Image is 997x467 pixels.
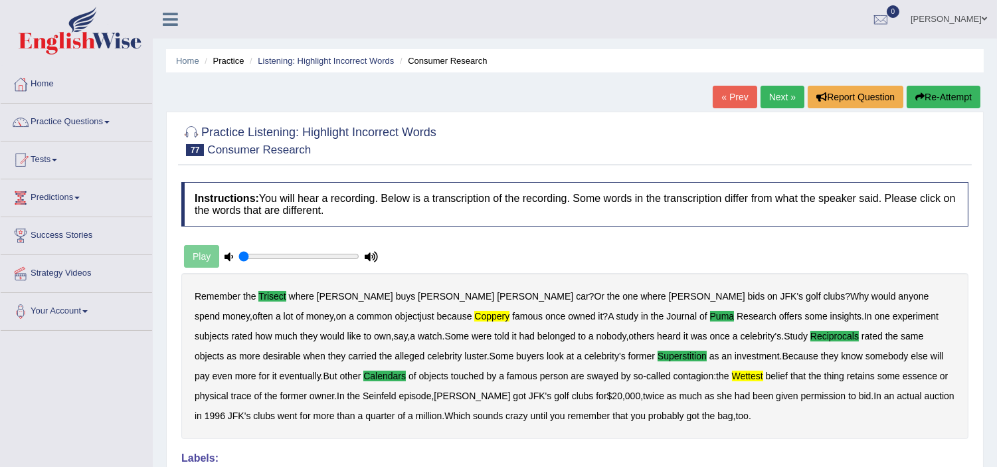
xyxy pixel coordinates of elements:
[717,391,732,401] b: she
[323,371,337,381] b: But
[434,391,510,401] b: [PERSON_NAME]
[766,371,788,381] b: belief
[550,411,565,421] b: you
[625,391,640,401] b: 000
[358,411,363,421] b: a
[408,411,413,421] b: a
[364,331,372,341] b: to
[339,371,361,381] b: other
[516,351,544,361] b: buyers
[280,371,321,381] b: eventually
[578,331,586,341] b: to
[674,371,714,381] b: contagion
[395,311,434,322] b: objectjust
[691,331,707,341] b: was
[348,351,377,361] b: carried
[278,411,298,421] b: went
[735,351,780,361] b: investment
[314,411,335,421] b: more
[634,371,644,381] b: so
[310,391,334,401] b: owner
[847,371,875,381] b: retains
[850,291,869,302] b: Why
[848,391,856,401] b: to
[887,5,900,18] span: 0
[646,371,671,381] b: called
[622,291,638,302] b: one
[821,351,838,361] b: they
[212,371,232,381] b: even
[444,331,469,341] b: Some
[808,86,903,108] button: Report Question
[824,291,846,302] b: clubs
[231,331,252,341] b: rated
[427,351,462,361] b: celebrity
[497,291,573,302] b: [PERSON_NAME]
[830,311,861,322] b: insights
[300,411,310,421] b: for
[347,331,361,341] b: like
[612,391,622,401] b: 20
[859,391,871,401] b: bid
[512,311,543,322] b: famous
[1,104,152,137] a: Practice Questions
[275,331,298,341] b: much
[444,411,470,421] b: Which
[736,411,749,421] b: too
[235,371,256,381] b: more
[779,311,802,322] b: offers
[264,391,277,401] b: the
[608,311,614,322] b: A
[554,391,569,401] b: golf
[363,391,397,401] b: Seinfeld
[877,371,900,381] b: some
[641,291,666,302] b: where
[710,311,735,322] b: puma
[643,391,664,401] b: twice
[195,331,228,341] b: subjects
[810,331,859,341] b: reciprocals
[357,311,393,322] b: common
[628,351,655,361] b: former
[669,291,745,302] b: [PERSON_NAME]
[616,311,638,322] b: study
[571,371,584,381] b: are
[228,411,251,421] b: JFK's
[394,331,408,341] b: say
[195,291,240,302] b: Remember
[572,391,594,401] b: clubs
[641,311,648,322] b: in
[748,291,765,302] b: bids
[337,391,345,401] b: In
[239,351,260,361] b: more
[680,391,702,401] b: much
[767,291,778,302] b: on
[732,371,763,381] b: wettest
[717,411,733,421] b: bag
[276,311,281,322] b: a
[289,291,314,302] b: where
[577,351,582,361] b: a
[227,351,236,361] b: as
[365,411,395,421] b: quarter
[925,391,954,401] b: auction
[893,311,939,322] b: experiment
[699,311,707,322] b: of
[181,452,968,464] h4: Labels:
[374,331,391,341] b: own
[537,331,576,341] b: belonged
[657,331,681,341] b: heard
[598,311,602,322] b: it
[336,311,347,322] b: on
[1,293,152,326] a: Your Account
[628,331,654,341] b: others
[201,54,244,67] li: Practice
[1,179,152,213] a: Predictions
[513,391,525,401] b: got
[397,54,487,67] li: Consumer Research
[529,391,552,401] b: JFK's
[733,331,738,341] b: a
[408,371,416,381] b: of
[255,331,272,341] b: how
[205,411,225,421] b: 1996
